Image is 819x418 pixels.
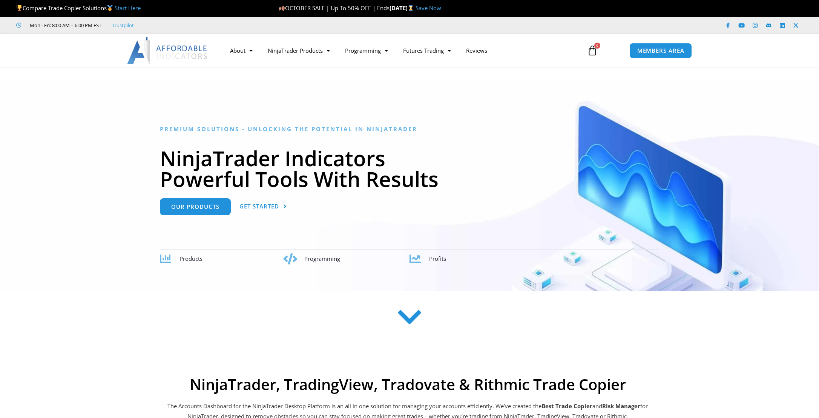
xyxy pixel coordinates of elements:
span: MEMBERS AREA [637,48,684,54]
b: Best Trade Copier [541,402,592,410]
span: Get Started [239,204,279,209]
h1: NinjaTrader Indicators Powerful Tools With Results [160,148,659,189]
span: Profits [429,255,446,262]
span: Compare Trade Copier Solutions [16,4,141,12]
a: Start Here [115,4,141,12]
a: MEMBERS AREA [629,43,692,58]
img: ⌛ [408,5,414,11]
a: NinjaTrader Products [260,42,337,59]
strong: Risk Manager [602,402,640,410]
span: Programming [304,255,340,262]
a: 0 [576,40,609,61]
img: 🍂 [279,5,285,11]
span: 0 [594,43,600,49]
img: LogoAI | Affordable Indicators – NinjaTrader [127,37,208,64]
a: Trustpilot [112,21,134,30]
a: Save Now [416,4,441,12]
a: Get Started [239,198,287,215]
span: Products [179,255,202,262]
a: Futures Trading [396,42,459,59]
h2: NinjaTrader, TradingView, Tradovate & Rithmic Trade Copier [166,375,649,394]
a: Reviews [459,42,495,59]
a: Our Products [160,198,231,215]
h6: Premium Solutions - Unlocking the Potential in NinjaTrader [160,126,659,133]
img: 🥇 [107,5,113,11]
a: About [222,42,260,59]
span: Mon - Fri: 8:00 AM – 6:00 PM EST [28,21,101,30]
nav: Menu [222,42,578,59]
span: OCTOBER SALE | Up To 50% OFF | Ends [278,4,389,12]
strong: [DATE] [390,4,416,12]
span: Our Products [171,204,219,210]
img: 🏆 [17,5,22,11]
a: Programming [337,42,396,59]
